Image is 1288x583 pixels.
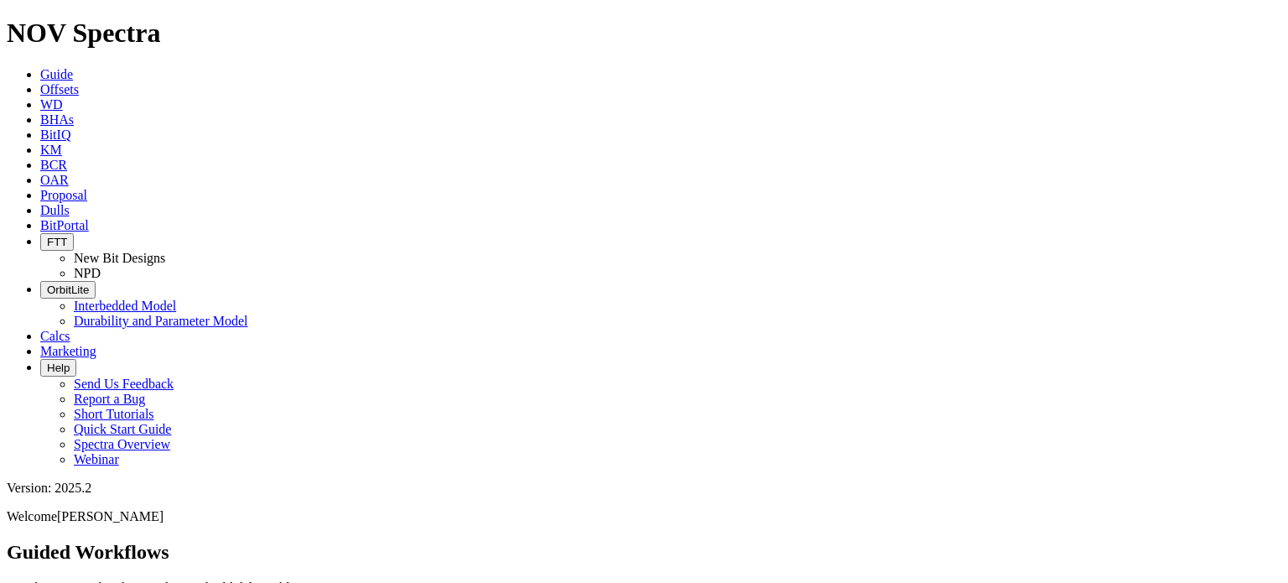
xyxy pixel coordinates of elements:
[40,82,79,96] a: Offsets
[47,236,67,248] span: FTT
[40,329,70,343] a: Calcs
[47,284,89,296] span: OrbitLite
[74,422,171,436] a: Quick Start Guide
[74,452,119,466] a: Webinar
[40,188,87,202] a: Proposal
[40,233,74,251] button: FTT
[40,112,74,127] a: BHAs
[74,437,170,451] a: Spectra Overview
[74,251,165,265] a: New Bit Designs
[74,299,176,313] a: Interbedded Model
[74,314,248,328] a: Durability and Parameter Model
[7,18,1281,49] h1: NOV Spectra
[40,97,63,112] a: WD
[40,67,73,81] a: Guide
[74,392,145,406] a: Report a Bug
[40,218,89,232] a: BitPortal
[47,362,70,374] span: Help
[40,143,62,157] a: KM
[74,266,101,280] a: NPD
[40,173,69,187] a: OAR
[40,158,67,172] a: BCR
[74,407,154,421] a: Short Tutorials
[7,541,1281,564] h2: Guided Workflows
[7,509,1281,524] p: Welcome
[7,481,1281,496] div: Version: 2025.2
[40,203,70,217] a: Dulls
[40,128,70,142] a: BitIQ
[40,344,96,358] a: Marketing
[40,359,76,377] button: Help
[57,509,164,523] span: [PERSON_NAME]
[40,281,96,299] button: OrbitLite
[74,377,174,391] a: Send Us Feedback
